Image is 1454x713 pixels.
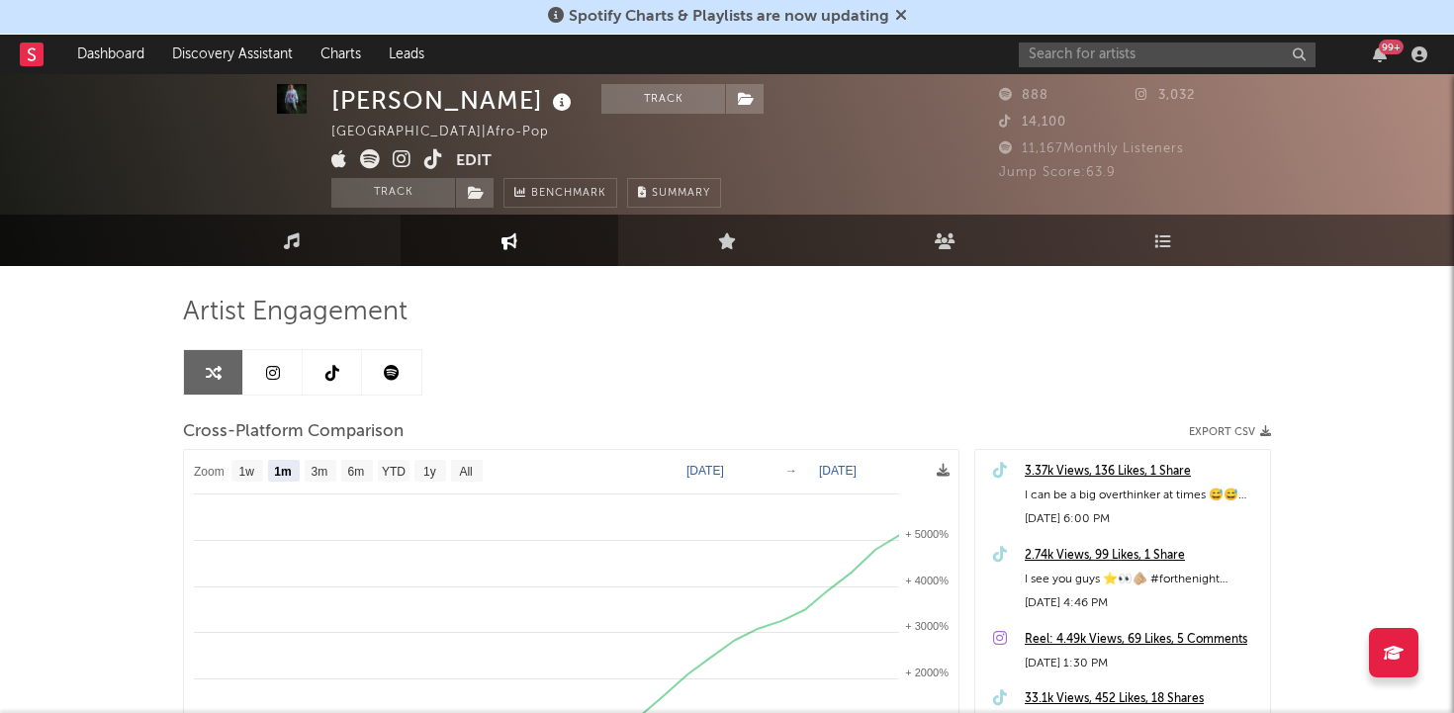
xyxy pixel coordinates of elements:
[382,465,406,479] text: YTD
[503,178,617,208] a: Benchmark
[785,464,797,478] text: →
[905,667,949,678] text: + 2000%
[1379,40,1404,54] div: 99 +
[999,89,1048,102] span: 888
[601,84,725,114] button: Track
[999,142,1184,155] span: 11,167 Monthly Listeners
[331,84,577,117] div: [PERSON_NAME]
[999,166,1116,179] span: Jump Score: 63.9
[1025,687,1260,711] a: 33.1k Views, 452 Likes, 18 Shares
[1019,43,1316,67] input: Search for artists
[348,465,365,479] text: 6m
[1025,544,1260,568] a: 2.74k Views, 99 Likes, 1 Share
[274,465,291,479] text: 1m
[1025,460,1260,484] a: 3.37k Views, 136 Likes, 1 Share
[1136,89,1195,102] span: 3,032
[1025,568,1260,591] div: I see you guys ⭐️👀🫵🏼 #forthenight #independantartist #[PERSON_NAME] #top10 #greatful
[375,35,438,74] a: Leads
[307,35,375,74] a: Charts
[239,465,255,479] text: 1w
[1025,628,1260,652] a: Reel: 4.49k Views, 69 Likes, 5 Comments
[531,182,606,206] span: Benchmark
[819,464,857,478] text: [DATE]
[1373,46,1387,62] button: 99+
[999,116,1066,129] span: 14,100
[569,9,889,25] span: Spotify Charts & Playlists are now updating
[627,178,721,208] button: Summary
[905,528,949,540] text: + 5000%
[1025,591,1260,615] div: [DATE] 4:46 PM
[63,35,158,74] a: Dashboard
[1025,652,1260,675] div: [DATE] 1:30 PM
[456,149,492,174] button: Edit
[194,465,225,479] text: Zoom
[183,420,404,444] span: Cross-Platform Comparison
[895,9,907,25] span: Dismiss
[905,620,949,632] text: + 3000%
[158,35,307,74] a: Discovery Assistant
[905,575,949,586] text: + 4000%
[459,465,472,479] text: All
[331,178,455,208] button: Track
[331,121,572,144] div: [GEOGRAPHIC_DATA] | Afro-Pop
[1025,484,1260,507] div: I can be a big overthinker at times 😅😅 Official music video over on my YT # #perfectionist #[PERS...
[312,465,328,479] text: 3m
[652,188,710,199] span: Summary
[1025,507,1260,531] div: [DATE] 6:00 PM
[183,301,408,324] span: Artist Engagement
[423,465,436,479] text: 1y
[1189,426,1271,438] button: Export CSV
[686,464,724,478] text: [DATE]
